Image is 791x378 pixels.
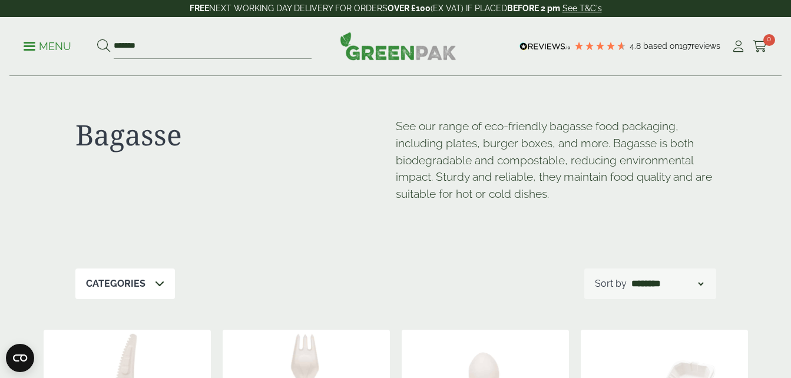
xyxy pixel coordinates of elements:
strong: OVER £100 [388,4,431,13]
p: Sort by [595,277,627,291]
p: Categories [86,277,145,291]
span: 197 [679,41,691,51]
span: 4.8 [630,41,643,51]
span: 0 [763,34,775,46]
h1: Bagasse [75,118,396,152]
span: Based on [643,41,679,51]
a: See T&C's [562,4,602,13]
span: reviews [691,41,720,51]
p: See our range of eco-friendly bagasse food packaging, including plates, burger boxes, and more. B... [396,118,716,203]
button: Open CMP widget [6,344,34,372]
i: My Account [731,41,746,52]
img: GreenPak Supplies [340,32,456,60]
p: Menu [24,39,71,54]
i: Cart [753,41,767,52]
strong: BEFORE 2 pm [507,4,560,13]
a: Menu [24,39,71,51]
img: REVIEWS.io [519,42,571,51]
strong: FREE [190,4,209,13]
select: Shop order [629,277,706,291]
a: 0 [753,38,767,55]
div: 4.79 Stars [574,41,627,51]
